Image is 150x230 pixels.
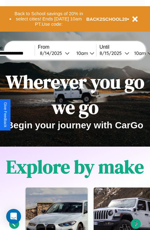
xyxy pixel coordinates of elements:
[38,44,96,50] label: From
[131,50,148,56] div: 10am
[40,50,65,56] div: 8 / 14 / 2025
[11,9,86,29] button: Back to School savings of 20% in select cities! Ends [DATE] 10am PT.Use code:
[6,209,21,224] div: Open Intercom Messenger
[38,50,71,56] button: 8/14/2025
[100,50,125,56] div: 8 / 15 / 2025
[73,50,90,56] div: 10am
[71,50,96,56] button: 10am
[86,16,127,22] b: BACK2SCHOOL20
[3,102,7,127] div: Give Feedback
[6,154,144,179] h1: Explore by make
